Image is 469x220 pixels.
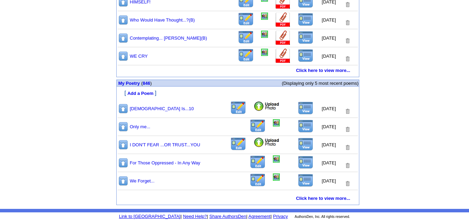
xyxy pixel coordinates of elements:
[344,126,351,133] img: Removes this Title
[322,178,336,184] font: [DATE]
[273,214,288,219] a: Privacy
[298,13,313,26] img: View this Title
[246,214,247,219] font: |
[344,19,351,26] img: Removes this Title
[250,155,266,169] img: Edit this Title
[322,124,336,129] font: [DATE]
[250,173,266,187] img: Edit this Title
[250,119,266,133] img: Edit this Title
[236,205,239,207] img: shim.gif
[118,103,128,114] img: Move to top
[344,108,351,115] img: Removes this Title
[261,13,268,20] img: Add/Remove Photo
[155,90,156,96] font: ]
[248,214,272,219] font: |
[141,81,143,86] span: (
[296,196,350,201] a: Click here to view more...
[117,192,119,194] img: shim.gif
[344,1,351,8] img: Removes this Title
[118,121,128,132] img: Move to top
[117,202,119,204] img: shim.gif
[130,106,194,111] a: [DEMOGRAPHIC_DATA] Is...10
[118,51,128,62] img: Move to top
[298,156,313,169] img: View this Title
[238,31,254,44] img: Edit this Title
[282,81,359,86] font: (Displaying only 5 most recent poems)
[344,180,351,187] img: Removes this Title
[298,101,313,115] img: View this Title
[344,144,351,151] img: Removes this Title
[181,214,182,219] font: |
[273,173,280,181] img: Add/Remove Photo
[322,160,336,165] font: [DATE]
[130,160,200,165] a: For Those Oppressed - In Any Way
[230,101,246,115] img: Edit this Title
[117,97,119,99] img: shim.gif
[124,90,126,96] font: [
[118,80,140,86] a: My Poetry
[322,142,336,147] font: [DATE]
[183,214,207,219] a: Need Help?
[344,56,351,62] img: Removes this Title
[130,17,195,23] a: Who Would Have Thought...?(B)
[253,137,280,148] img: Add Photo
[118,81,140,86] font: My Poetry
[322,35,336,41] font: [DATE]
[118,33,128,43] img: Move to top
[296,68,350,73] a: Click here to view more...
[118,176,128,186] img: Move to top
[295,215,350,219] font: AuthorsDen, Inc. All rights reserved.
[118,139,128,150] img: Move to top
[127,91,153,96] font: Add a Poem
[275,31,291,46] img: Add Attachment (PDF or .DOC)
[238,13,254,26] img: Edit this Title
[117,87,119,89] img: shim.gif
[322,106,336,111] font: [DATE]
[150,81,152,86] span: )
[236,77,239,80] img: shim.gif
[298,120,313,133] img: View this Title
[207,214,208,219] font: |
[298,174,313,187] img: View this Title
[273,155,280,163] img: Add/Remove Photo
[261,31,268,38] img: Add/Remove Photo
[238,49,254,62] img: Edit this Title
[249,214,271,219] a: Agreement
[118,157,128,168] img: Move to top
[253,101,280,112] img: Add Photo
[261,49,268,56] img: Add/Remove Photo
[275,13,291,27] img: Add Attachment (PDF or .DOC)
[118,15,128,25] img: Move to top
[130,124,150,129] a: Only me...
[119,214,181,219] a: Link to [GEOGRAPHIC_DATA]
[130,178,154,184] a: We Forget...
[130,54,148,59] a: WE CRY
[209,214,246,219] a: Share AuthorsDen
[298,49,313,62] img: View this Title
[130,142,200,147] a: I DON'T FEAR ...OR TRUST...YOU
[230,137,246,151] img: Edit this Title
[130,35,207,41] a: Contemplating... [PERSON_NAME](B)
[322,17,336,23] font: [DATE]
[273,119,280,127] img: Add/Remove Photo
[298,31,313,44] img: View this Title
[344,38,351,44] img: Removes this Title
[127,90,153,96] a: Add a Poem
[322,54,336,59] font: [DATE]
[117,74,119,76] img: shim.gif
[298,138,313,151] img: View this Title
[275,49,291,64] img: Add Attachment (PDF or .DOC)
[344,162,351,169] img: Removes this Title
[143,81,150,86] a: 846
